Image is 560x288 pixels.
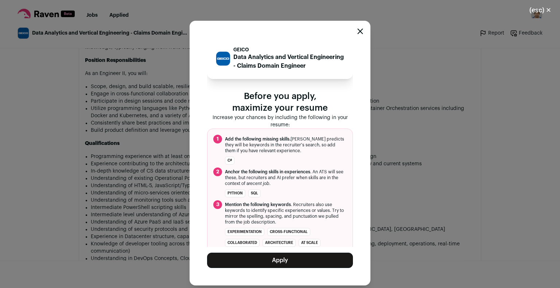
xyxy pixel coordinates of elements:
[299,239,320,247] li: at scale
[267,228,310,236] li: cross-functional
[225,137,291,141] span: Add the following missing skills.
[225,228,264,236] li: experimentation
[262,239,296,247] li: architecture
[225,202,347,225] span: . Recruiters also use keywords to identify specific experiences or values. Try to mirror the spel...
[213,200,222,209] span: 3
[233,47,344,53] p: GEICO
[225,189,245,197] li: Python
[225,169,347,186] span: . An ATS will see these, but recruiters and AI prefer when skills are in the context of a
[213,167,222,176] span: 2
[207,114,353,129] p: Increase your chances by including the following in your resume:
[521,2,560,18] button: Close modal
[233,53,344,70] p: Data Analytics and Vertical Engineering - Claims Domain Engineer
[216,52,230,66] img: 58da5fe15ec08c86abc5c8fb1424a25c13b7d5ca55c837a70c380ea5d586a04d.jpg
[225,202,291,207] span: Mention the following keywords
[225,157,234,165] li: C#
[249,181,271,186] i: recent job.
[207,253,353,268] button: Apply
[225,136,347,154] span: [PERSON_NAME] predicts they will be keywords in the recruiter's search, so add them if you have r...
[357,28,363,34] button: Close modal
[225,239,260,247] li: collaborated
[213,135,222,143] span: 1
[248,189,261,197] li: SQL
[207,91,353,114] p: Before you apply, maximize your resume
[225,170,310,174] span: Anchor the following skills in experiences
